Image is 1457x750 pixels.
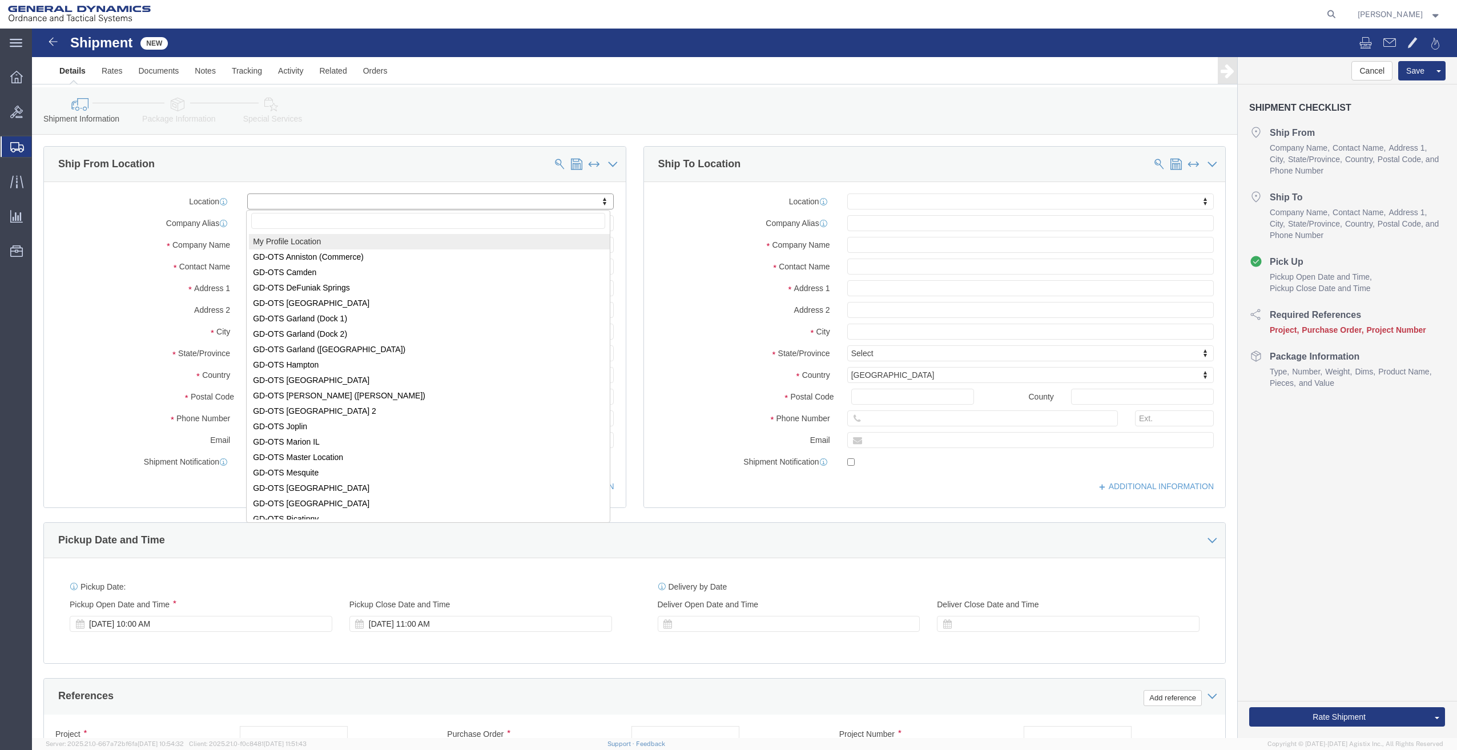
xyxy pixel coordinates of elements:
[1358,8,1423,21] span: Justin Bowdich
[32,29,1457,738] iframe: FS Legacy Container
[264,740,307,747] span: [DATE] 11:51:43
[189,740,307,747] span: Client: 2025.21.0-f0c8481
[636,740,665,747] a: Feedback
[46,740,184,747] span: Server: 2025.21.0-667a72bf6fa
[138,740,184,747] span: [DATE] 10:54:32
[1357,7,1442,21] button: [PERSON_NAME]
[607,740,636,747] a: Support
[1267,739,1443,749] span: Copyright © [DATE]-[DATE] Agistix Inc., All Rights Reserved
[8,6,151,23] img: logo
